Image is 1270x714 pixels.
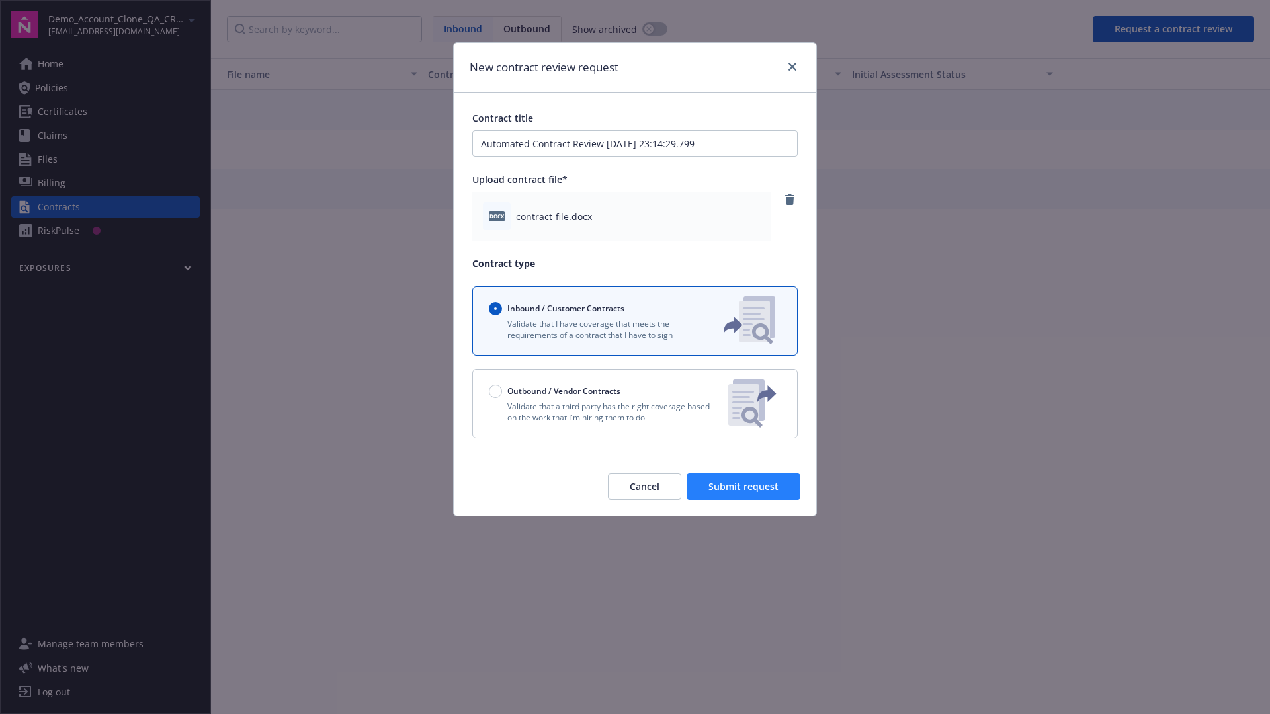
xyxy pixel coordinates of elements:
[472,257,798,270] p: Contract type
[489,318,702,340] p: Validate that I have coverage that meets the requirements of a contract that I have to sign
[507,385,620,397] span: Outbound / Vendor Contracts
[489,385,502,398] input: Outbound / Vendor Contracts
[784,59,800,75] a: close
[516,210,592,223] span: contract-file.docx
[470,59,618,76] h1: New contract review request
[608,473,681,500] button: Cancel
[708,480,779,493] span: Submit request
[687,473,800,500] button: Submit request
[472,369,798,438] button: Outbound / Vendor ContractsValidate that a third party has the right coverage based on the work t...
[489,211,505,221] span: docx
[472,112,533,124] span: Contract title
[782,192,798,208] a: remove
[489,401,718,423] p: Validate that a third party has the right coverage based on the work that I'm hiring them to do
[472,130,798,157] input: Enter a title for this contract
[472,173,568,186] span: Upload contract file*
[507,303,624,314] span: Inbound / Customer Contracts
[489,302,502,315] input: Inbound / Customer Contracts
[472,286,798,356] button: Inbound / Customer ContractsValidate that I have coverage that meets the requirements of a contra...
[630,480,659,493] span: Cancel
